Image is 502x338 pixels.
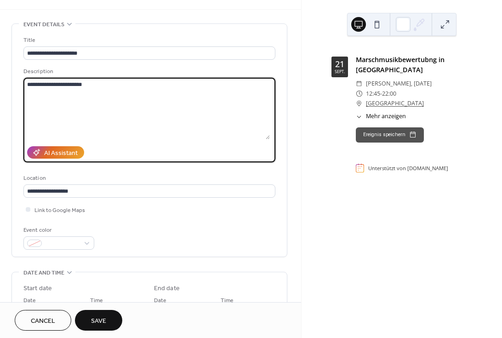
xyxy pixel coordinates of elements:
[90,296,103,305] span: Time
[154,296,166,305] span: Date
[15,310,71,331] button: Cancel
[407,165,448,172] a: [DOMAIN_NAME]
[335,60,344,68] div: 21
[27,146,84,159] button: AI Assistant
[368,165,448,172] div: Unterstützt von
[34,206,85,215] span: Link to Google Maps
[356,89,362,98] div: ​
[356,112,406,121] button: ​Mehr anzeigen
[366,112,406,121] span: Mehr anzeigen
[31,316,55,326] span: Cancel
[356,112,362,121] div: ​
[356,98,362,108] div: ​
[356,127,424,142] button: Ereignis speichern
[366,98,424,108] a: [GEOGRAPHIC_DATA]
[366,79,432,88] span: [PERSON_NAME], [DATE]
[91,316,106,326] span: Save
[366,89,380,98] span: 12:45
[356,55,472,74] div: Marschmusikbewertubng in [GEOGRAPHIC_DATA]
[382,89,396,98] span: 22:00
[23,268,64,278] span: Date and time
[23,296,36,305] span: Date
[154,284,180,293] div: End date
[23,284,52,293] div: Start date
[75,310,122,331] button: Save
[23,173,274,183] div: Location
[23,67,274,76] div: Description
[23,225,92,235] div: Event color
[221,296,234,305] span: Time
[23,20,64,29] span: Event details
[380,89,382,98] span: -
[44,149,78,158] div: AI Assistant
[23,35,274,45] div: Title
[356,79,362,88] div: ​
[335,69,345,74] div: Sept.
